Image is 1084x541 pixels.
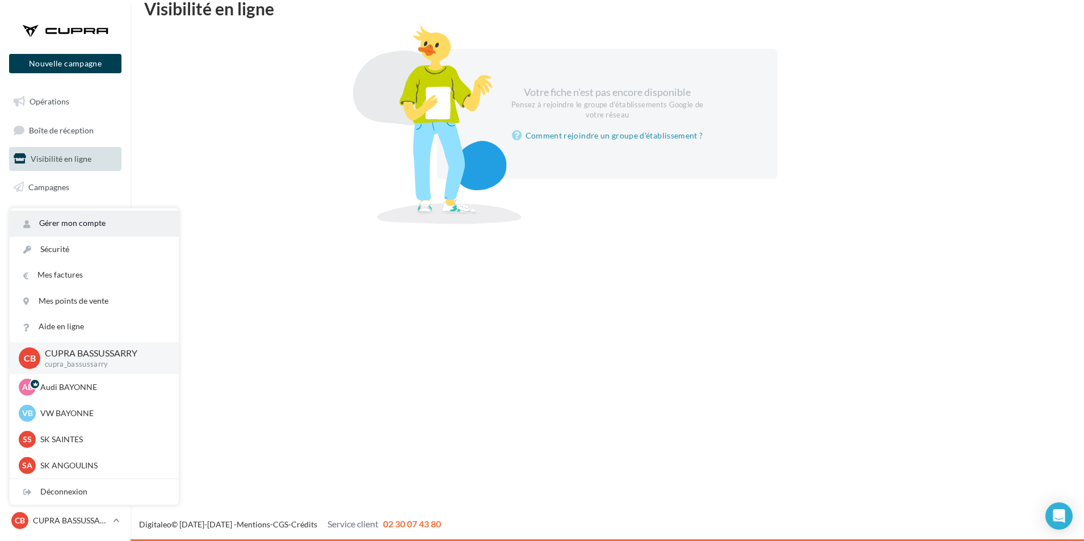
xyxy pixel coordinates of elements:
p: CUPRA BASSUSSARRY [33,515,108,526]
p: CUPRA BASSUSSARRY [45,347,161,360]
span: CB [15,515,25,526]
a: Boîte de réception [7,118,124,142]
span: AB [22,381,33,393]
span: VB [22,408,33,419]
span: SS [23,434,32,445]
a: Sécurité [10,237,179,262]
a: Comment rejoindre un groupe d'établissement ? [512,129,703,142]
span: Visibilité en ligne [31,154,91,163]
span: Service client [327,518,379,529]
div: Pensez à rejoindre le groupe d'établissements Google de votre réseau [510,100,705,120]
a: CB CUPRA BASSUSSARRY [9,510,121,531]
span: Campagnes [28,182,69,192]
a: Aide en ligne [10,314,179,339]
a: Digitaleo [139,519,171,529]
p: SK ANGOULINS [40,460,165,471]
a: Campagnes [7,175,124,199]
p: SK SAINTES [40,434,165,445]
p: VW BAYONNE [40,408,165,419]
span: © [DATE]-[DATE] - - - [139,519,441,529]
span: Boîte de réception [29,125,94,135]
div: Votre fiche n'est pas encore disponible [510,85,705,120]
span: Opérations [30,97,69,106]
div: Déconnexion [10,479,179,505]
a: Calendrier [7,260,124,284]
button: Nouvelle campagne [9,54,121,73]
p: Audi BAYONNE [40,381,165,393]
span: SA [22,460,32,471]
a: Mes points de vente [10,288,179,314]
a: PLV et print personnalisable [7,288,124,322]
a: Gérer mon compte [10,211,179,236]
a: Mentions [237,519,270,529]
span: 02 30 07 43 80 [383,518,441,529]
span: CB [24,351,36,364]
a: Médiathèque [7,232,124,255]
a: Crédits [291,519,317,529]
p: cupra_bassussarry [45,359,161,370]
a: CGS [273,519,288,529]
a: Contacts [7,204,124,228]
div: Open Intercom Messenger [1045,502,1073,530]
a: Opérations [7,90,124,114]
a: Visibilité en ligne [7,147,124,171]
a: Mes factures [10,262,179,288]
